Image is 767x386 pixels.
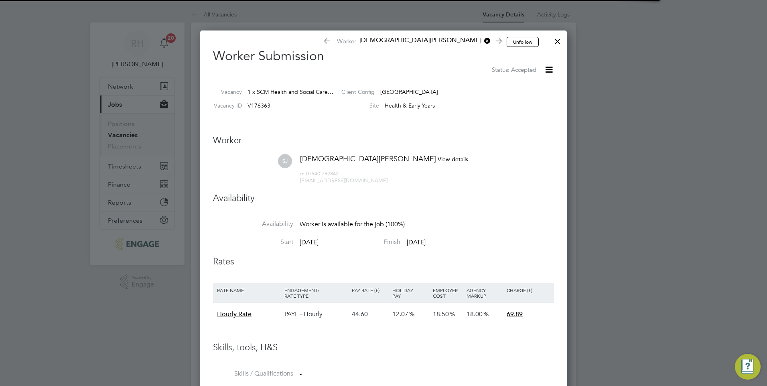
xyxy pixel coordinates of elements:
button: Engage Resource Center [735,354,761,380]
div: 44.60 [350,303,390,326]
span: [EMAIL_ADDRESS][DOMAIN_NAME] [300,177,388,184]
span: 1 x SCM Health and Social Care… [248,88,333,95]
div: PAYE - Hourly [282,303,350,326]
label: Vacancy [210,88,242,95]
div: Engagement/ Rate Type [282,283,350,303]
span: V176363 [248,102,270,109]
label: Client Config [335,88,375,95]
label: Finish [320,238,400,246]
button: Unfollow [507,37,539,47]
span: [DATE] [407,238,426,246]
span: Status: Accepted [492,66,536,73]
div: Employer Cost [431,283,465,303]
span: [DEMOGRAPHIC_DATA][PERSON_NAME] [356,36,491,45]
h2: Worker Submission [213,42,554,75]
span: 69.89 [507,310,523,318]
div: Pay Rate (£) [350,283,390,297]
label: Start [213,238,293,246]
span: Health & Early Years [385,102,435,109]
label: Availability [213,220,293,228]
span: Worker [323,36,501,47]
label: Skills / Qualifications [213,370,293,378]
div: Holiday Pay [390,283,431,303]
span: SJ [278,154,292,168]
h3: Availability [213,193,554,204]
div: Charge (£) [505,283,552,297]
h3: Rates [213,256,554,268]
span: [DATE] [300,238,319,246]
label: Vacancy ID [210,102,242,109]
span: 18.50 [433,310,449,318]
span: 12.07 [392,310,408,318]
span: - [300,370,302,378]
span: Worker is available for the job (100%) [300,220,405,228]
span: 18.00 [467,310,483,318]
h3: Skills, tools, H&S [213,342,554,353]
label: Site [335,102,379,109]
span: m: [300,170,306,177]
div: Rate Name [215,283,282,297]
h3: Worker [213,135,554,146]
span: 07940 792842 [300,170,339,177]
div: Agency Markup [465,283,505,303]
span: Hourly Rate [217,310,252,318]
span: View details [438,156,468,163]
span: [GEOGRAPHIC_DATA] [380,88,438,95]
span: [DEMOGRAPHIC_DATA][PERSON_NAME] [300,154,436,163]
